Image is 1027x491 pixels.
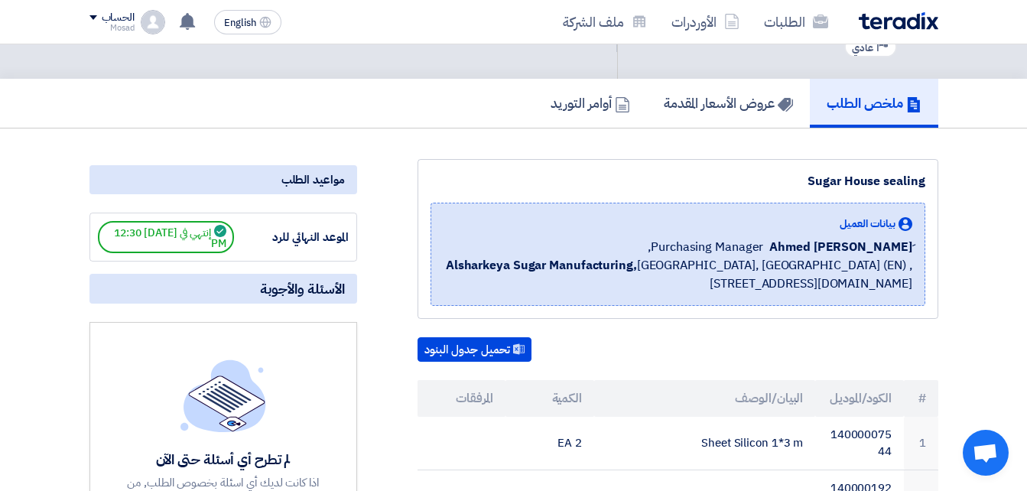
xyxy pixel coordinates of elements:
[594,417,815,470] td: Sheet Silicon 1*3 m
[840,216,895,232] span: بيانات العميل
[647,79,810,128] a: عروض الأسعار المقدمة
[234,229,349,246] div: الموعد النهائي للرد
[648,238,763,256] span: Purchasing Manager,
[260,280,345,298] span: الأسئلة والأجوبة
[859,12,938,30] img: Teradix logo
[551,4,659,40] a: ملف الشركة
[752,4,840,40] a: الطلبات
[444,256,912,293] span: [GEOGRAPHIC_DATA], [GEOGRAPHIC_DATA] (EN) ,[STREET_ADDRESS][DOMAIN_NAME]
[89,24,135,32] div: Mosad
[112,450,335,468] div: لم تطرح أي أسئلة حتى الآن
[659,4,752,40] a: الأوردرات
[815,380,904,417] th: الكود/الموديل
[534,79,647,128] a: أوامر التوريد
[815,417,904,470] td: 14000007544
[98,221,234,253] span: إنتهي في [DATE] 12:30 PM
[827,94,921,112] h5: ملخص الطلب
[180,359,266,431] img: empty_state_list.svg
[904,380,938,417] th: #
[594,380,815,417] th: البيان/الوصف
[418,337,531,362] button: تحميل جدول البنود
[431,172,925,190] div: Sugar House sealing
[214,10,281,34] button: English
[810,79,938,128] a: ملخص الطلب
[505,380,594,417] th: الكمية
[664,94,793,112] h5: عروض الأسعار المقدمة
[141,10,165,34] img: profile_test.png
[505,417,594,470] td: 2 EA
[224,18,256,28] span: English
[418,380,506,417] th: المرفقات
[102,11,135,24] div: الحساب
[852,41,873,55] span: عادي
[904,417,938,470] td: 1
[446,256,637,275] b: Alsharkeya Sugar Manufacturing,
[551,94,630,112] h5: أوامر التوريد
[963,430,1009,476] a: Open chat
[89,165,357,194] div: مواعيد الطلب
[769,238,912,256] span: ِAhmed [PERSON_NAME]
